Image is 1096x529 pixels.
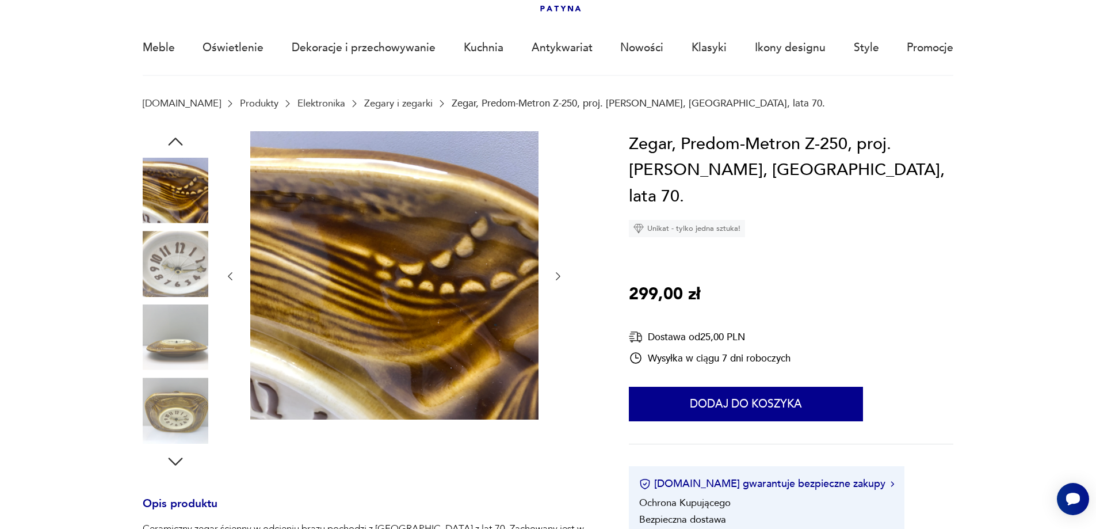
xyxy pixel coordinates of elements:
[143,21,175,74] a: Meble
[891,481,894,487] img: Ikona strzałki w prawo
[854,21,879,74] a: Style
[143,231,208,296] img: Zdjęcie produktu Zegar, Predom-Metron Z-250, proj. A. Sadulski, Polska, lata 70.
[143,158,208,223] img: Zdjęcie produktu Zegar, Predom-Metron Z-250, proj. A. Sadulski, Polska, lata 70.
[240,98,278,109] a: Produkty
[629,387,863,421] button: Dodaj do koszyka
[629,281,700,308] p: 299,00 zł
[143,98,221,109] a: [DOMAIN_NAME]
[633,223,644,234] img: Ikona diamentu
[464,21,503,74] a: Kuchnia
[755,21,826,74] a: Ikony designu
[297,98,345,109] a: Elektronika
[203,21,264,74] a: Oświetlenie
[629,351,791,365] div: Wysyłka w ciągu 7 dni roboczych
[639,478,651,490] img: Ikona certyfikatu
[452,98,825,109] p: Zegar, Predom-Metron Z-250, proj. [PERSON_NAME], [GEOGRAPHIC_DATA], lata 70.
[639,477,894,491] button: [DOMAIN_NAME] gwarantuje bezpieczne zakupy
[143,378,208,443] img: Zdjęcie produktu Zegar, Predom-Metron Z-250, proj. A. Sadulski, Polska, lata 70.
[639,496,731,509] li: Ochrona Kupującego
[143,305,208,370] img: Zdjęcie produktu Zegar, Predom-Metron Z-250, proj. A. Sadulski, Polska, lata 70.
[1057,483,1089,515] iframe: Smartsupp widget button
[629,220,745,237] div: Unikat - tylko jedna sztuka!
[364,98,433,109] a: Zegary i zegarki
[692,21,727,74] a: Klasyki
[629,131,953,210] h1: Zegar, Predom-Metron Z-250, proj. [PERSON_NAME], [GEOGRAPHIC_DATA], lata 70.
[639,513,726,526] li: Bezpieczna dostawa
[629,330,791,344] div: Dostawa od 25,00 PLN
[629,330,643,344] img: Ikona dostawy
[620,21,663,74] a: Nowości
[292,21,436,74] a: Dekoracje i przechowywanie
[907,21,953,74] a: Promocje
[532,21,593,74] a: Antykwariat
[143,500,596,523] h3: Opis produktu
[250,131,539,420] img: Zdjęcie produktu Zegar, Predom-Metron Z-250, proj. A. Sadulski, Polska, lata 70.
